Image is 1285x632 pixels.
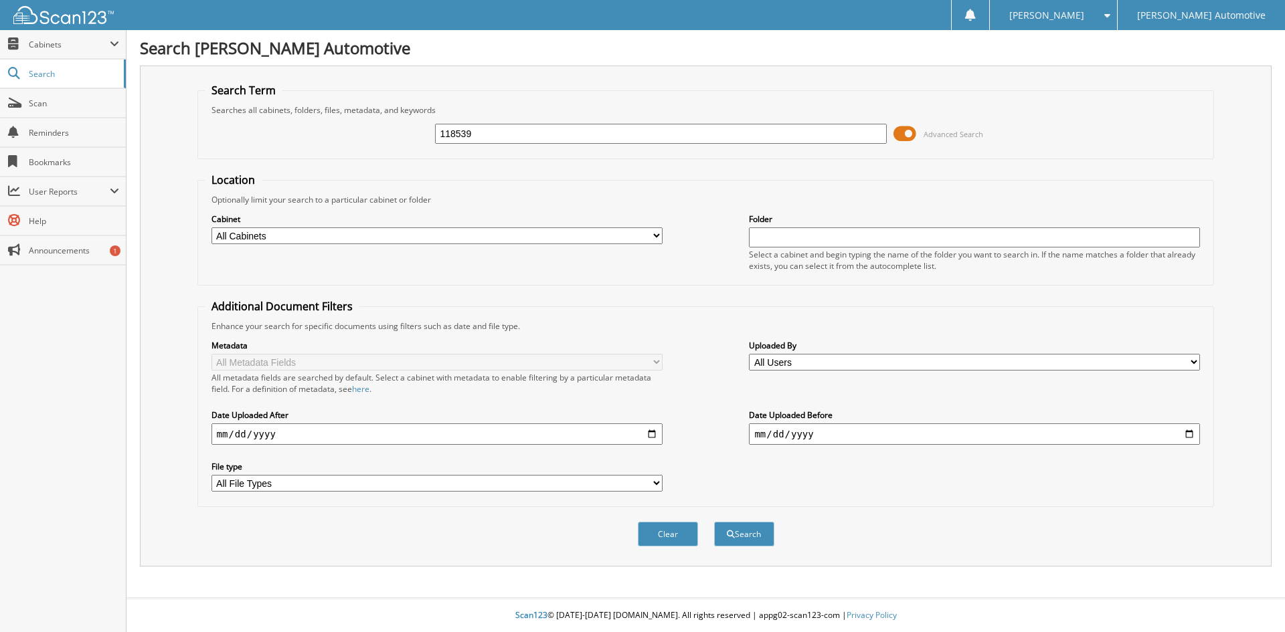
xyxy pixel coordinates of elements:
[847,609,897,621] a: Privacy Policy
[126,599,1285,632] div: © [DATE]-[DATE] [DOMAIN_NAME]. All rights reserved | appg02-scan123-com |
[29,39,110,50] span: Cabinets
[638,522,698,546] button: Clear
[749,423,1200,445] input: end
[140,37,1272,59] h1: Search [PERSON_NAME] Automotive
[29,98,119,109] span: Scan
[1009,11,1084,19] span: [PERSON_NAME]
[211,409,663,421] label: Date Uploaded After
[515,609,547,621] span: Scan123
[211,213,663,225] label: Cabinet
[749,249,1200,272] div: Select a cabinet and begin typing the name of the folder you want to search in. If the name match...
[29,186,110,197] span: User Reports
[714,522,774,546] button: Search
[749,213,1200,225] label: Folder
[924,129,983,139] span: Advanced Search
[352,383,369,395] a: here
[29,245,119,256] span: Announcements
[29,156,119,168] span: Bookmarks
[749,340,1200,351] label: Uploaded By
[211,423,663,445] input: start
[205,320,1207,332] div: Enhance your search for specific documents using filters such as date and file type.
[29,127,119,138] span: Reminders
[749,409,1200,421] label: Date Uploaded Before
[205,194,1207,205] div: Optionally limit your search to a particular cabinet or folder
[211,340,663,351] label: Metadata
[205,83,282,98] legend: Search Term
[29,68,117,80] span: Search
[13,6,114,24] img: scan123-logo-white.svg
[1137,11,1266,19] span: [PERSON_NAME] Automotive
[29,215,119,227] span: Help
[205,173,262,187] legend: Location
[211,372,663,395] div: All metadata fields are searched by default. Select a cabinet with metadata to enable filtering b...
[205,104,1207,116] div: Searches all cabinets, folders, files, metadata, and keywords
[205,299,359,314] legend: Additional Document Filters
[211,461,663,472] label: File type
[110,245,120,256] div: 1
